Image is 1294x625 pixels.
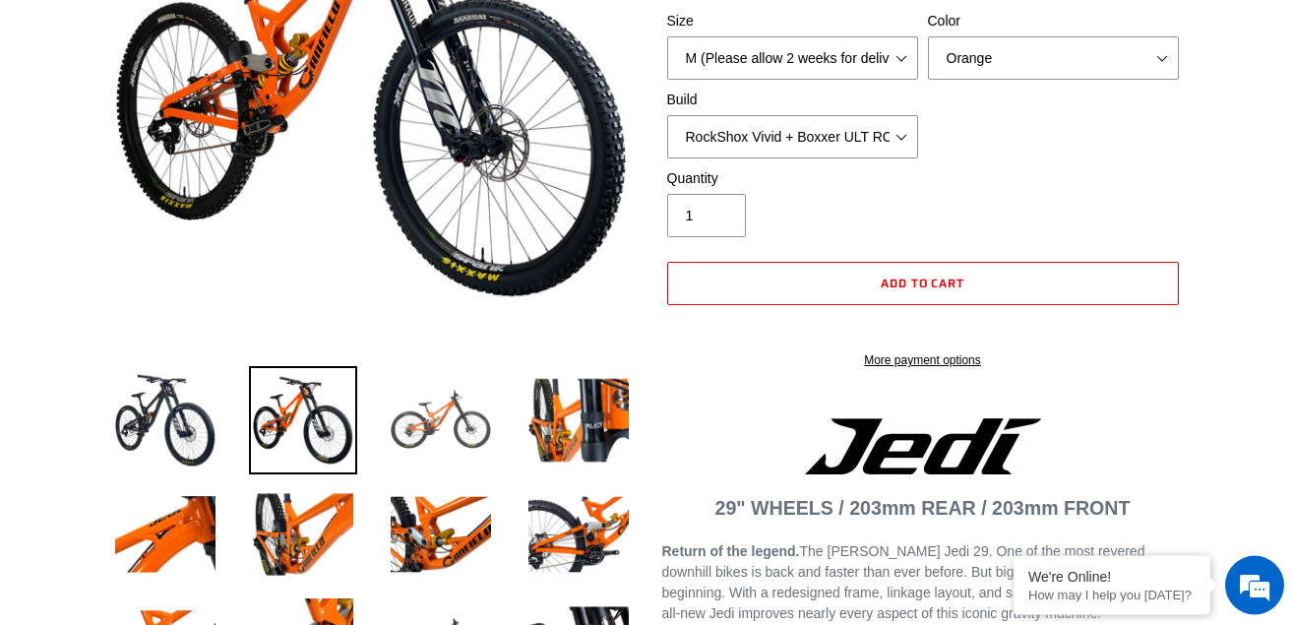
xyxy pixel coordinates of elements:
[881,274,965,292] span: Add to cart
[715,497,1131,519] strong: 29" WHEELS / 203mm REAR / 203mm FRONT
[928,11,1179,31] label: Color
[667,351,1179,369] a: More payment options
[524,480,633,589] img: Load image into Gallery viewer, JEDI 29 - Complete Bike
[1028,588,1196,602] p: How may I help you today?
[662,543,800,559] strong: Return of the legend.
[111,480,219,589] img: Load image into Gallery viewer, JEDI 29 - Complete Bike
[667,168,918,189] label: Quantity
[805,418,1041,474] img: Jedi Logo
[1028,569,1196,585] div: We're Online!
[524,366,633,474] img: Load image into Gallery viewer, JEDI 29 - Complete Bike
[667,11,918,31] label: Size
[111,366,219,474] img: Load image into Gallery viewer, JEDI 29 - Complete Bike
[387,480,495,589] img: Load image into Gallery viewer, JEDI 29 - Complete Bike
[667,262,1179,305] button: Add to cart
[249,366,357,474] img: Load image into Gallery viewer, JEDI 29 - Complete Bike
[662,541,1184,624] p: The [PERSON_NAME] Jedi 29. One of the most revered downhill bikes is back and faster than ever be...
[387,366,495,474] img: Load image into Gallery viewer, JEDI 29 - Complete Bike
[249,480,357,589] img: Load image into Gallery viewer, JEDI 29 - Complete Bike
[667,90,918,110] label: Build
